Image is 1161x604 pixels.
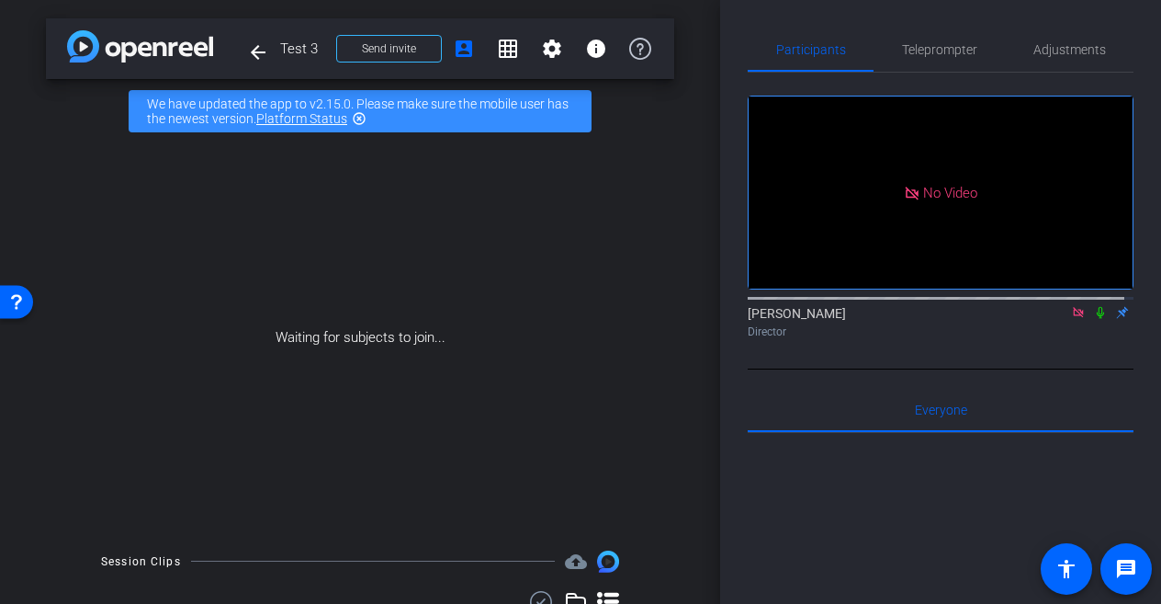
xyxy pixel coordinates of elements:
[497,38,519,60] mat-icon: grid_on
[256,111,347,126] a: Platform Status
[585,38,607,60] mat-icon: info
[247,41,269,63] mat-icon: arrow_back
[923,184,977,200] span: No Video
[776,43,846,56] span: Participants
[280,30,325,67] span: Test 3
[101,553,181,571] div: Session Clips
[46,143,674,532] div: Waiting for subjects to join...
[362,41,416,56] span: Send invite
[67,30,213,63] img: app-logo
[915,404,967,416] span: Everyone
[541,38,563,60] mat-icon: settings
[565,551,587,573] mat-icon: cloud_upload
[902,43,977,56] span: Teleprompter
[748,324,1133,340] div: Director
[1055,558,1077,580] mat-icon: accessibility
[748,304,1133,340] div: [PERSON_NAME]
[565,551,587,573] span: Destinations for your clips
[1033,43,1106,56] span: Adjustments
[129,90,592,132] div: We have updated the app to v2.15.0. Please make sure the mobile user has the newest version.
[336,35,442,63] button: Send invite
[352,111,366,126] mat-icon: highlight_off
[597,551,619,573] img: Session clips
[453,38,475,60] mat-icon: account_box
[1115,558,1137,580] mat-icon: message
